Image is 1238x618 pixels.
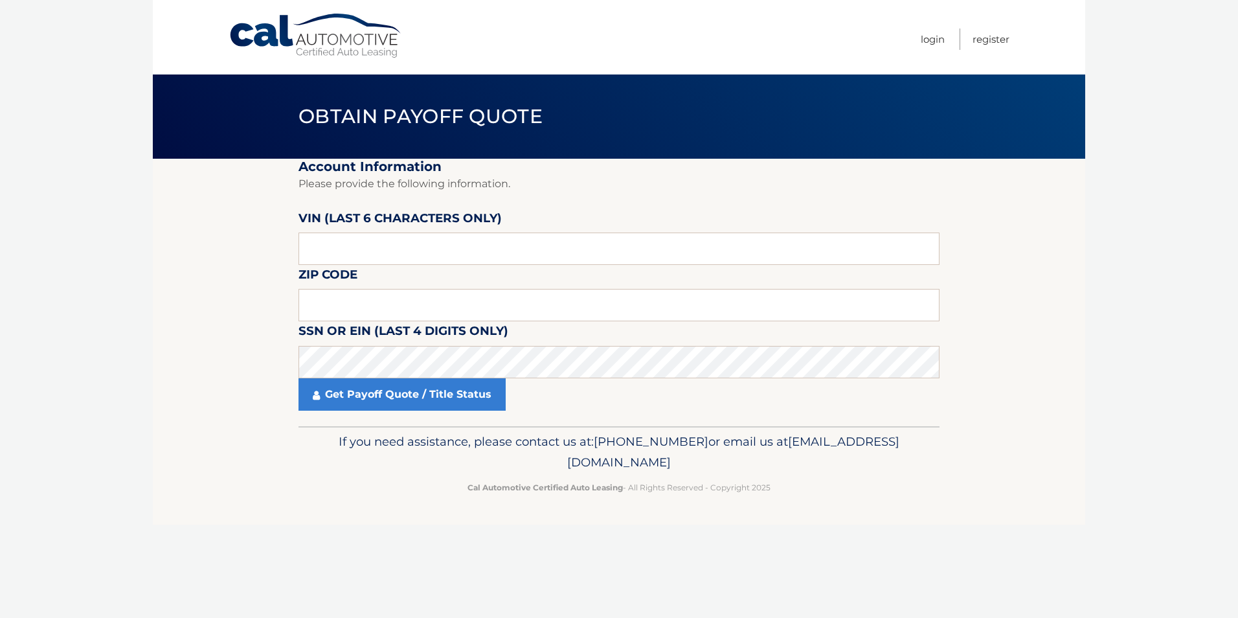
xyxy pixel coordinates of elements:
h2: Account Information [298,159,940,175]
a: Login [921,29,945,50]
p: - All Rights Reserved - Copyright 2025 [307,481,931,494]
p: Please provide the following information. [298,175,940,193]
strong: Cal Automotive Certified Auto Leasing [467,483,623,492]
span: Obtain Payoff Quote [298,104,543,128]
label: Zip Code [298,265,357,289]
label: VIN (last 6 characters only) [298,209,502,233]
label: SSN or EIN (last 4 digits only) [298,321,508,345]
a: Register [973,29,1009,50]
a: Get Payoff Quote / Title Status [298,378,506,411]
span: [PHONE_NUMBER] [594,434,708,449]
p: If you need assistance, please contact us at: or email us at [307,431,931,473]
a: Cal Automotive [229,13,403,59]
